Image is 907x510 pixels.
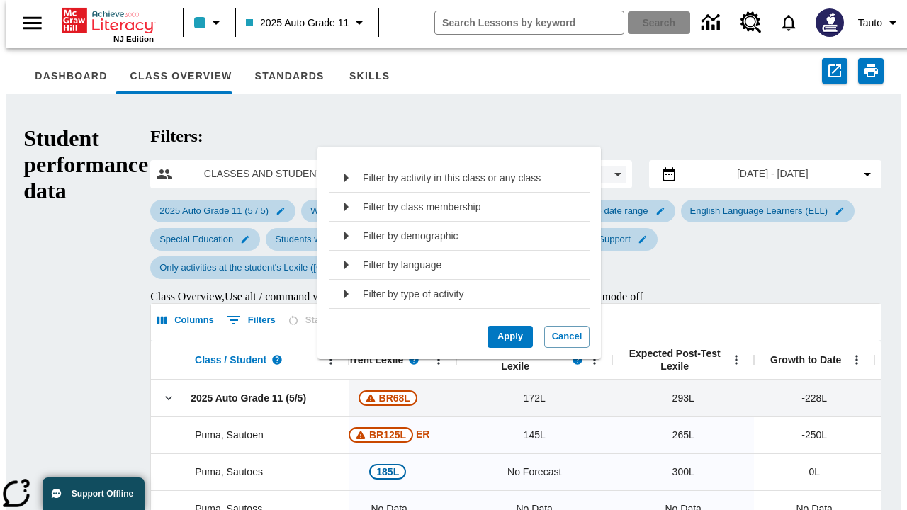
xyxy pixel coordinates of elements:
[266,349,288,370] button: Read more about Class / Student
[809,465,820,480] span: 0 Lexile, Puma, Sautoes
[184,166,349,181] span: Classes and Students
[156,166,377,183] button: Select classes and students menu item
[119,59,244,93] button: Class Overview
[655,166,876,183] button: Select the date range menu item
[150,127,881,146] h2: Filters:
[435,11,624,34] input: search field
[266,234,514,244] span: Students without ELL or Special Education Classification
[770,4,807,41] a: Notifications
[726,349,747,370] button: Open Menu
[770,353,841,366] span: Growth to Date
[334,283,357,305] svg: Sub Menu button
[154,310,218,331] button: Select columns
[584,349,605,370] button: Open Menu
[403,349,424,370] button: Read more about Current Lexile
[162,391,176,405] svg: Click here to collapse the class row
[150,228,260,251] div: Edit Special Education filter selected submenu item
[822,58,847,84] button: Export to CSV
[693,4,732,42] a: Data Center
[72,489,133,499] span: Support Offline
[320,349,342,370] button: Open Menu
[329,251,590,280] li: Sub Menu buttonFilter by language
[507,465,561,480] span: No Forecast, Puma, Sautoes
[858,58,884,84] button: Print
[62,5,154,43] div: Home
[322,453,456,490] div: 185 Lexile, At or above expected, Puma, Sautoes
[363,171,541,185] p: Filter by activity in this class or any class
[113,35,154,43] span: NJ Edition
[188,10,230,35] button: Class color is light blue. Change class color
[158,387,179,409] button: Click here to collapse the class row
[681,200,855,222] div: Edit English Language Learners (ELL) filter selected submenu item
[334,195,357,218] svg: Sub Menu button
[672,428,694,443] span: 265 Lexile, Puma, Sautoen
[43,477,145,510] button: Support Offline
[191,391,306,405] span: 2025 Auto Grade 11 (5/5)
[322,380,456,416] div: Beginning reader 68 Lexile, Below expected, 2025 Auto Grade 11 (5/5)
[317,147,601,359] div: drop down list
[363,258,441,272] p: Filter by language
[364,422,412,448] span: BR125L
[151,234,242,244] span: Special Education
[846,349,867,370] button: Open Menu
[329,280,590,309] li: Sub Menu buttonFilter by type of activity
[329,193,590,222] li: Sub Menu buttonFilter by class membership
[337,353,403,366] span: Current Lexile
[732,4,770,42] a: Resource Center, Will open in new tab
[150,200,295,222] div: Edit 2025 Auto Grade 11 (5 / 5) filter selected submenu item
[373,385,416,411] span: BR68L
[801,391,827,406] span: -228L, 2025 Auto Grade 11 (5/5)
[329,164,590,193] li: Sub Menu buttonFilter by activity in this class or any class
[807,4,852,41] button: Select a new avatar
[858,16,882,30] span: Tauto
[240,10,373,35] button: Class: 2025 Auto Grade 11, Select your class
[363,287,463,301] p: Filter by type of activity
[672,465,694,480] span: 300 Lexile, Puma, Sautoes
[23,59,118,93] button: Dashboard
[195,428,264,442] span: Puma, Sautoen
[151,262,421,273] span: Only activities at the student's Lexile ([GEOGRAPHIC_DATA])
[524,391,546,406] span: 172 Lexile, 2025 Auto Grade 11 (5/5)
[672,391,694,406] span: 293 Lexile, 2025 Auto Grade 11 (5/5)
[816,8,844,37] img: Avatar
[334,254,357,276] svg: Sub Menu button
[246,16,349,30] span: 2025 Auto Grade 11
[334,225,357,247] svg: Sub Menu button
[371,459,405,484] span: 185L
[322,416,456,453] div: Beginning reader 125 Lexile, ER, Based on the Lexile Reading measure, student is an Emerging Read...
[195,465,263,479] span: Puma, Sautoes
[329,158,590,314] ul: filter dropdown class selector. 5 items.
[334,166,357,189] svg: Sub Menu button
[524,428,546,443] span: 145 Lexile, Puma, Sautoen
[244,59,336,93] button: Standards
[416,429,429,440] span: ER
[223,309,279,331] button: Show filters
[363,229,458,243] p: Filter by demographic
[336,59,404,93] button: Skills
[301,200,473,222] div: Edit Work completed in this class only filter selected submenu item
[801,428,827,443] span: -250L, Puma, Sautoen
[852,10,907,35] button: Profile/Settings
[363,200,481,214] p: Filter by class membership
[266,228,532,251] div: Edit Students without ELL or Special Education Classification filter selected submenu item
[329,222,590,251] li: Sub Menu buttonFilter by demographic
[11,2,53,44] button: Open side menu
[567,349,588,370] button: Read more about Expected Current Lexile
[428,349,449,370] button: Open Menu
[195,353,266,366] span: Class / Student
[682,205,836,216] span: English Language Learners (ELL)
[150,290,881,303] div: Class Overview , Use alt / command with arrow keys or navigate within the table with virtual curs...
[302,205,455,216] span: Work completed in this class only
[859,166,876,183] svg: Collapse Date Range Filter
[737,166,809,181] span: [DATE] - [DATE]
[150,256,439,279] div: Edit Only activities at the student's Lexile (Reading) filter selected submenu item
[151,205,277,216] span: 2025 Auto Grade 11 (5 / 5)
[488,326,533,348] button: Apply
[463,347,567,373] span: Expected Current Lexile
[544,326,590,348] button: Cancel
[619,347,730,373] span: Expected Post-Test Lexile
